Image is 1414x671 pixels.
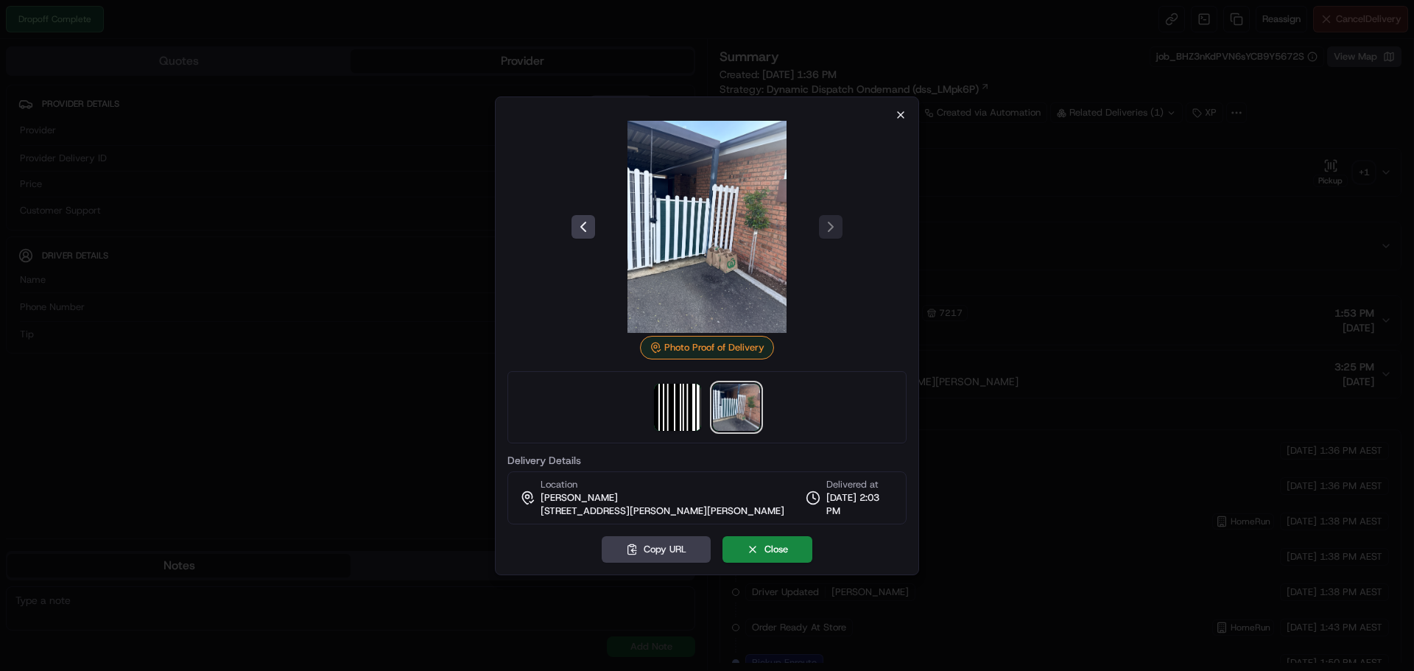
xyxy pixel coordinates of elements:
label: Delivery Details [507,455,907,466]
img: photo_proof_of_delivery image [713,384,760,431]
span: Location [541,478,577,491]
button: Copy URL [602,536,711,563]
img: photo_proof_of_delivery image [601,121,813,333]
span: [PERSON_NAME] [541,491,618,505]
span: [STREET_ADDRESS][PERSON_NAME][PERSON_NAME] [541,505,784,518]
span: [DATE] 2:03 PM [826,491,894,518]
button: Close [722,536,812,563]
div: Photo Proof of Delivery [640,336,774,359]
img: barcode_scan_on_pickup image [654,384,701,431]
span: Delivered at [826,478,894,491]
